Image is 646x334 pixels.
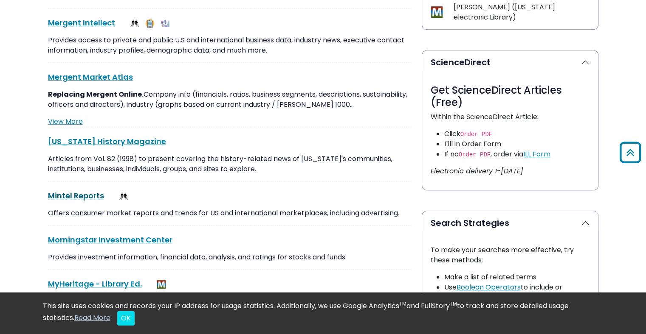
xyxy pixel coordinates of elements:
[617,146,644,160] a: Back to Top
[523,149,550,159] a: ILL Form
[431,84,590,109] h3: Get ScienceDirect Articles (Free)
[450,300,457,307] sup: TM
[48,35,412,56] p: Provides access to private and public U.S and international business data, industry news, executi...
[444,272,590,282] li: Make a list of related terms
[117,311,135,326] button: Close
[146,19,154,28] img: Company Information
[422,211,598,235] button: Search Strategies
[399,300,406,307] sup: TM
[48,252,412,262] p: Provides investment information, financial data, analysis, and ratings for stocks and funds.
[48,89,144,99] strong: Replacing Mergent Online.
[48,72,133,82] a: Mergent Market Atlas
[48,117,83,126] a: View More
[161,19,169,28] img: Industry Report
[459,151,491,158] code: Order PDF
[454,2,590,22] div: [PERSON_NAME] ([US_STATE] electronic Library)
[431,6,443,18] img: Icon MeL (Michigan electronic Library)
[48,190,104,201] a: Mintel Reports
[444,282,590,303] li: Use to include or exclude terms
[431,166,523,176] i: Electronic delivery 1-[DATE]
[444,139,590,149] li: Fill in Order Form
[48,17,115,28] a: Mergent Intellect
[431,245,590,265] p: To make your searches more effective, try these methods:
[43,301,604,326] div: This site uses cookies and records your IP address for usage statistics. Additionally, we use Goo...
[48,278,142,289] a: MyHeritage - Library Ed.
[457,282,521,292] a: Boolean Operators
[48,234,172,245] a: Morningstar Investment Center
[74,313,110,323] a: Read More
[422,50,598,74] button: ScienceDirect
[431,112,590,122] p: Within the ScienceDirect Article:
[48,89,412,110] p: Company info (financials, ratios, business segments, descriptions, sustainability, officers and d...
[48,154,412,174] p: Articles from Vol. 82 (1998) to present covering the history-related news of [US_STATE]'s communi...
[48,136,166,147] a: [US_STATE] History Magazine
[157,280,166,289] img: MeL (Michigan electronic Library)
[119,192,128,200] img: Demographics
[48,208,412,218] p: Offers consumer market reports and trends for US and international marketplaces, including advert...
[444,149,590,159] li: If no , order via
[444,129,590,139] li: Click
[130,19,139,28] img: Demographics
[460,131,493,138] code: Order PDF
